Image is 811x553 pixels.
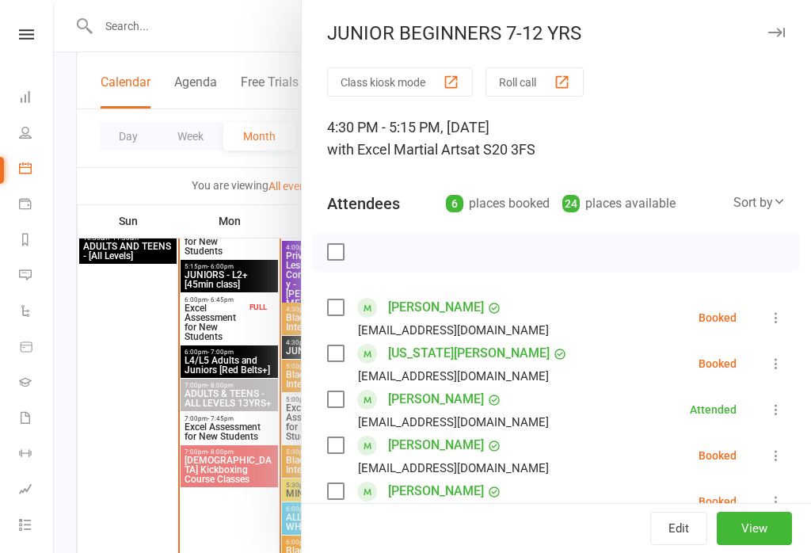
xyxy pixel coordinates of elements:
[327,141,467,158] span: with Excel Martial Arts
[717,512,792,545] button: View
[562,195,580,212] div: 24
[699,358,737,369] div: Booked
[467,141,535,158] span: at S20 3FS
[327,193,400,215] div: Attendees
[358,366,549,387] div: [EMAIL_ADDRESS][DOMAIN_NAME]
[327,67,473,97] button: Class kiosk mode
[699,450,737,461] div: Booked
[302,22,811,44] div: JUNIOR BEGINNERS 7-12 YRS
[388,479,484,504] a: [PERSON_NAME]
[446,195,463,212] div: 6
[19,330,55,366] a: Product Sales
[699,496,737,507] div: Booked
[650,512,707,545] button: Edit
[19,473,55,509] a: Assessments
[19,188,55,223] a: Payments
[562,193,676,215] div: places available
[388,433,484,458] a: [PERSON_NAME]
[485,67,584,97] button: Roll call
[388,341,550,366] a: [US_STATE][PERSON_NAME]
[690,404,737,415] div: Attended
[19,116,55,152] a: People
[388,387,484,412] a: [PERSON_NAME]
[388,295,484,320] a: [PERSON_NAME]
[19,152,55,188] a: Calendar
[327,116,786,161] div: 4:30 PM - 5:15 PM, [DATE]
[358,320,549,341] div: [EMAIL_ADDRESS][DOMAIN_NAME]
[733,193,786,213] div: Sort by
[446,193,550,215] div: places booked
[19,81,55,116] a: Dashboard
[358,412,549,433] div: [EMAIL_ADDRESS][DOMAIN_NAME]
[358,458,549,479] div: [EMAIL_ADDRESS][DOMAIN_NAME]
[19,223,55,259] a: Reports
[699,312,737,323] div: Booked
